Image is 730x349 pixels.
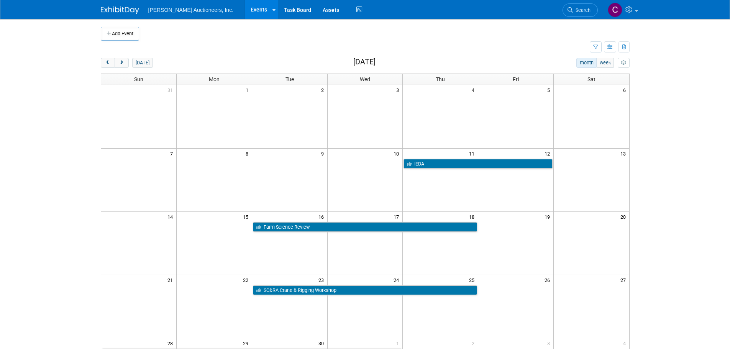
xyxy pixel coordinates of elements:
span: Sat [587,76,595,82]
span: 23 [318,275,327,285]
span: 4 [622,338,629,348]
span: 1 [395,338,402,348]
span: 31 [167,85,176,95]
span: 4 [471,85,478,95]
span: 1 [245,85,252,95]
button: prev [101,58,115,68]
span: 15 [242,212,252,221]
span: 5 [546,85,553,95]
span: Tue [285,76,294,82]
span: 2 [320,85,327,95]
span: 26 [544,275,553,285]
span: 6 [622,85,629,95]
img: Cyndi Wade [608,3,622,17]
button: next [115,58,129,68]
span: 7 [169,149,176,158]
span: 8 [245,149,252,158]
span: 19 [544,212,553,221]
h2: [DATE] [353,58,376,66]
span: 30 [318,338,327,348]
span: 3 [546,338,553,348]
span: 18 [468,212,478,221]
button: myCustomButton [618,58,629,68]
span: Search [573,7,591,13]
a: SC&RA Crane & Rigging Workshop [253,285,477,295]
span: 27 [620,275,629,285]
span: 12 [544,149,553,158]
span: 28 [167,338,176,348]
span: 14 [167,212,176,221]
span: 11 [468,149,478,158]
span: 3 [395,85,402,95]
a: Farm Science Review [253,222,477,232]
button: [DATE] [132,58,153,68]
span: Sun [134,76,143,82]
span: Fri [513,76,519,82]
a: Search [563,3,598,17]
i: Personalize Calendar [621,61,626,66]
span: 13 [620,149,629,158]
span: Thu [436,76,445,82]
button: week [596,58,614,68]
span: 9 [320,149,327,158]
button: Add Event [101,27,139,41]
span: 20 [620,212,629,221]
span: 17 [393,212,402,221]
span: Mon [209,76,220,82]
span: Wed [360,76,370,82]
span: [PERSON_NAME] Auctioneers, Inc. [148,7,234,13]
span: 22 [242,275,252,285]
span: 29 [242,338,252,348]
span: 25 [468,275,478,285]
span: 2 [471,338,478,348]
span: 24 [393,275,402,285]
a: IEDA [404,159,553,169]
span: 16 [318,212,327,221]
span: 10 [393,149,402,158]
img: ExhibitDay [101,7,139,14]
button: month [576,58,597,68]
span: 21 [167,275,176,285]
